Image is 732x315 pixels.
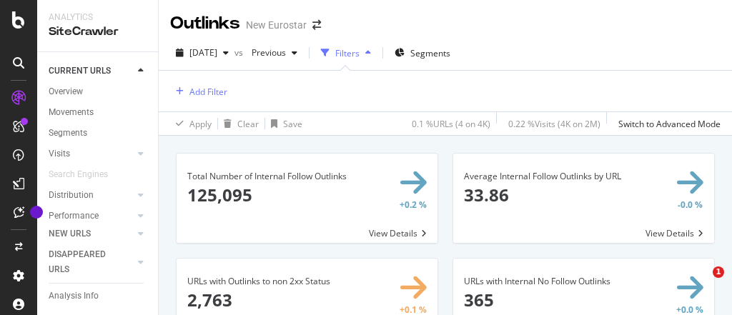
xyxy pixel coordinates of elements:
a: Visits [49,146,134,161]
a: DISAPPEARED URLS [49,247,134,277]
button: Previous [246,41,303,64]
div: Overview [49,84,83,99]
div: arrow-right-arrow-left [312,20,321,30]
div: Tooltip anchor [30,206,43,219]
a: Distribution [49,188,134,203]
div: NEW URLS [49,226,91,241]
a: Segments [49,126,148,141]
div: Search Engines [49,167,108,182]
div: Filters [335,47,360,59]
a: CURRENT URLS [49,64,134,79]
button: Save [265,112,302,135]
div: Movements [49,105,94,120]
a: Performance [49,209,134,224]
div: Segments [49,126,87,141]
a: Movements [49,105,148,120]
div: 0.22 % Visits ( 4K on 2M ) [508,118,600,130]
span: vs [234,46,246,59]
a: Search Engines [49,167,122,182]
div: New Eurostar [246,18,307,32]
div: Outlinks [170,11,240,36]
div: Analysis Info [49,289,99,304]
button: Filters [315,41,377,64]
div: Performance [49,209,99,224]
div: Add Filter [189,86,227,98]
div: Visits [49,146,70,161]
span: Segments [410,47,450,59]
span: Previous [246,46,286,59]
button: Segments [389,41,456,64]
div: CURRENT URLS [49,64,111,79]
button: Apply [170,112,212,135]
div: 0.1 % URLs ( 4 on 4K ) [412,118,490,130]
a: NEW URLS [49,226,134,241]
div: SiteCrawler [49,24,147,40]
button: Add Filter [170,83,227,100]
div: Apply [189,118,212,130]
div: DISAPPEARED URLS [49,247,121,277]
button: Clear [218,112,259,135]
div: Switch to Advanced Mode [618,118,721,130]
a: Overview [49,84,148,99]
span: 1 [713,266,724,278]
button: [DATE] [170,41,234,64]
div: Distribution [49,188,94,203]
span: 2025 Aug. 18th [189,46,217,59]
div: Clear [237,118,259,130]
a: Analysis Info [49,289,148,304]
button: Switch to Advanced Mode [613,112,721,135]
div: Save [283,118,302,130]
div: Analytics [49,11,147,24]
iframe: Intercom live chat [683,266,718,301]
